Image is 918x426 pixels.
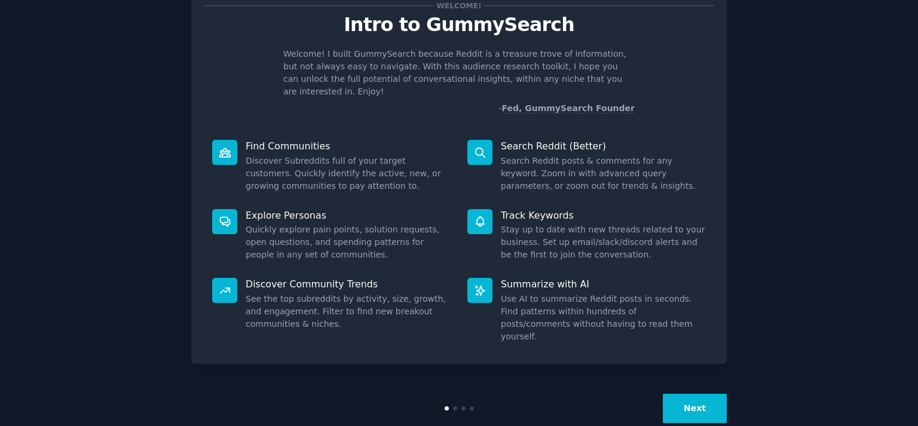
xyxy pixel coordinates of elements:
[501,223,706,261] dd: Stay up to date with new threads related to your business. Set up email/slack/discord alerts and ...
[501,293,706,343] dd: Use AI to summarize Reddit posts in seconds. Find patterns within hundreds of posts/comments with...
[283,48,635,98] p: Welcome! I built GummySearch because Reddit is a treasure trove of information, but not always ea...
[246,209,451,222] p: Explore Personas
[246,223,451,261] dd: Quickly explore pain points, solution requests, open questions, and spending patterns for people ...
[498,102,635,115] div: -
[246,278,451,290] p: Discover Community Trends
[246,155,451,192] dd: Discover Subreddits full of your target customers. Quickly identify the active, new, or growing c...
[663,394,727,423] button: Next
[501,155,706,192] dd: Search Reddit posts & comments for any keyword. Zoom in with advanced query parameters, or zoom o...
[501,103,635,114] a: Fed, GummySearch Founder
[204,14,714,35] p: Intro to GummySearch
[501,209,706,222] p: Track Keywords
[501,140,706,152] p: Search Reddit (Better)
[501,278,706,290] p: Summarize with AI
[246,140,451,152] p: Find Communities
[246,293,451,330] dd: See the top subreddits by activity, size, growth, and engagement. Filter to find new breakout com...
